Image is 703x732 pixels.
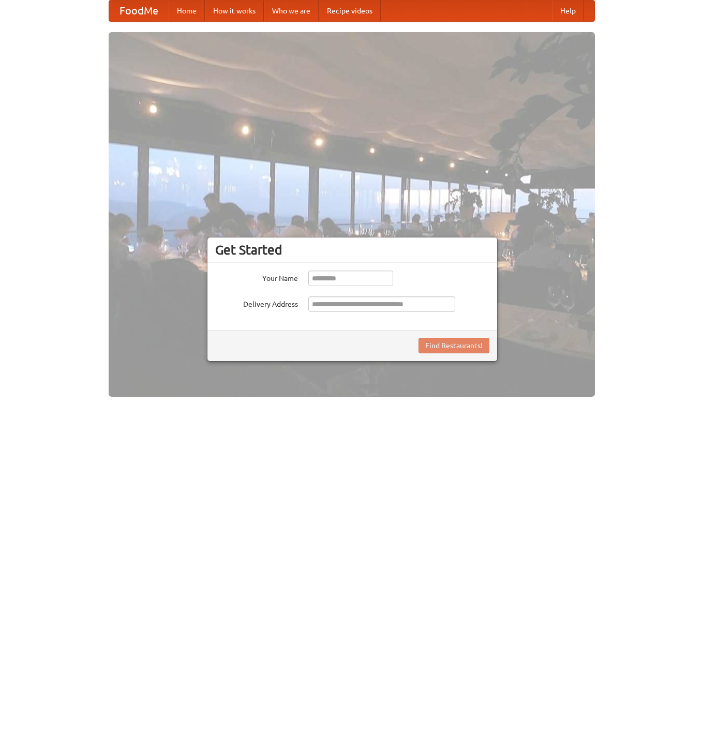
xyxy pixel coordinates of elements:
[319,1,381,21] a: Recipe videos
[552,1,584,21] a: Help
[215,296,298,309] label: Delivery Address
[418,338,489,353] button: Find Restaurants!
[205,1,264,21] a: How it works
[215,271,298,283] label: Your Name
[169,1,205,21] a: Home
[215,242,489,258] h3: Get Started
[109,1,169,21] a: FoodMe
[264,1,319,21] a: Who we are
